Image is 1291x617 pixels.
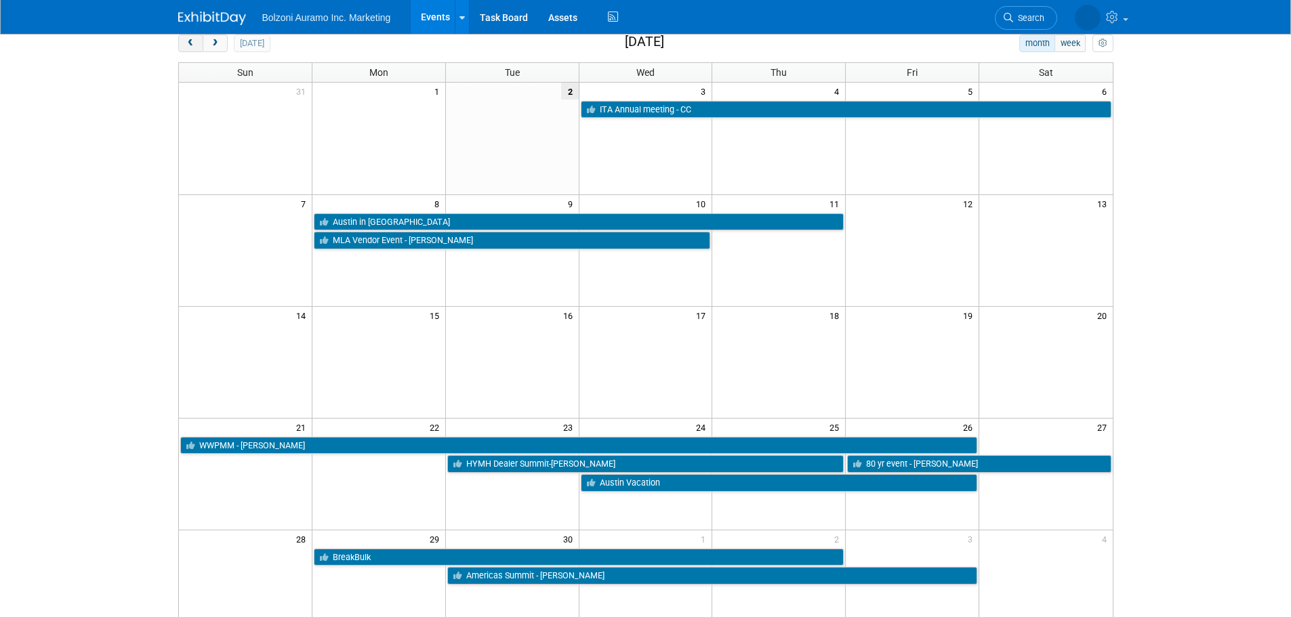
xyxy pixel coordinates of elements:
[295,307,312,324] span: 14
[567,195,579,212] span: 9
[962,195,979,212] span: 12
[1039,67,1053,78] span: Sat
[833,530,845,547] span: 2
[699,83,712,100] span: 3
[237,67,253,78] span: Sun
[505,67,520,78] span: Tue
[581,101,1111,119] a: ITA Annual meeting - CC
[428,419,445,435] span: 22
[1096,307,1113,324] span: 20
[295,530,312,547] span: 28
[962,307,979,324] span: 19
[234,35,270,52] button: [DATE]
[180,437,978,454] a: WWPMM - [PERSON_NAME]
[1092,35,1113,52] button: myCustomButton
[300,195,312,212] span: 7
[1096,195,1113,212] span: 13
[562,530,579,547] span: 30
[178,35,203,52] button: prev
[907,67,918,78] span: Fri
[833,83,845,100] span: 4
[295,419,312,435] span: 21
[562,419,579,435] span: 23
[314,213,844,231] a: Austin in [GEOGRAPHIC_DATA]
[828,195,845,212] span: 11
[1013,13,1044,23] span: Search
[1101,530,1113,547] span: 4
[625,35,664,49] h2: [DATE]
[314,549,844,566] a: BreakBulk
[847,455,1111,473] a: 80 yr event - [PERSON_NAME]
[295,83,312,100] span: 31
[771,67,787,78] span: Thu
[433,83,445,100] span: 1
[828,307,845,324] span: 18
[447,455,844,473] a: HYMH Dealer Summit-[PERSON_NAME]
[695,419,712,435] span: 24
[428,307,445,324] span: 15
[428,530,445,547] span: 29
[581,474,978,492] a: Austin Vacation
[314,232,711,249] a: MLA Vendor Event - [PERSON_NAME]
[562,307,579,324] span: 16
[1099,39,1107,48] i: Personalize Calendar
[1101,83,1113,100] span: 6
[369,67,388,78] span: Mon
[561,83,579,100] span: 2
[1096,419,1113,435] span: 27
[966,530,979,547] span: 3
[962,419,979,435] span: 26
[1054,35,1086,52] button: week
[995,6,1057,30] a: Search
[203,35,228,52] button: next
[966,83,979,100] span: 5
[1019,35,1055,52] button: month
[178,12,246,25] img: ExhibitDay
[695,195,712,212] span: 10
[262,12,391,23] span: Bolzoni Auramo Inc. Marketing
[447,567,977,584] a: Americas Summit - [PERSON_NAME]
[636,67,655,78] span: Wed
[828,419,845,435] span: 25
[433,195,445,212] span: 8
[1075,5,1101,30] img: Casey Coats
[699,530,712,547] span: 1
[695,307,712,324] span: 17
